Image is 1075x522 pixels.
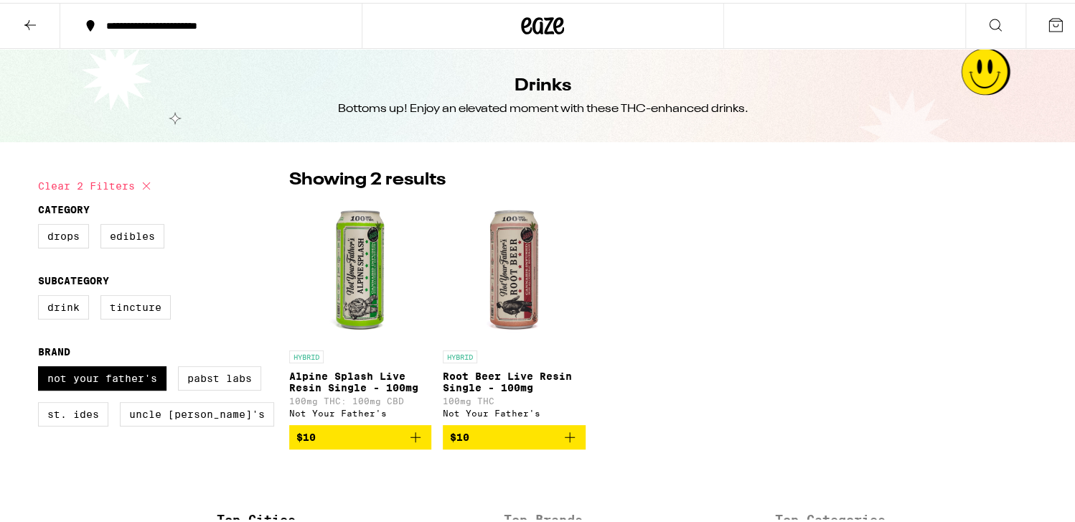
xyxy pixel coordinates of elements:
[38,201,90,213] legend: Category
[443,348,477,360] p: HYBRID
[100,221,164,246] label: Edibles
[515,71,571,95] h1: Drinks
[38,272,109,284] legend: Subcategory
[38,363,166,388] label: Not Your Father's
[32,10,62,23] span: Help
[120,399,274,424] label: Uncle [PERSON_NAME]'s
[289,368,432,391] p: Alpine Splash Live Resin Single - 100mg
[443,197,586,340] img: Not Your Father's - Root Beer Live Resin Single - 100mg
[100,292,171,317] label: Tincture
[289,197,432,340] img: Not Your Father's - Alpine Splash Live Resin Single - 100mg
[338,98,748,114] div: Bottoms up! Enjoy an elevated moment with these THC-enhanced drinks.
[289,197,432,422] a: Open page for Alpine Splash Live Resin Single - 100mg from Not Your Father's
[289,422,432,447] button: Add to bag
[289,406,432,415] div: Not Your Father's
[443,406,586,415] div: Not Your Father's
[443,422,586,447] button: Add to bag
[443,368,586,391] p: Root Beer Live Resin Single - 100mg
[443,197,586,422] a: Open page for Root Beer Live Resin Single - 100mg from Not Your Father's
[38,399,108,424] label: St. Ides
[38,221,89,246] label: Drops
[38,165,155,201] button: Clear 2 filters
[443,393,586,403] p: 100mg THC
[450,429,469,440] span: $10
[38,343,70,355] legend: Brand
[289,348,324,360] p: HYBRID
[38,292,89,317] label: Drink
[289,165,446,190] p: Showing 2 results
[178,363,261,388] label: Pabst Labs
[289,393,432,403] p: 100mg THC: 100mg CBD
[296,429,316,440] span: $10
